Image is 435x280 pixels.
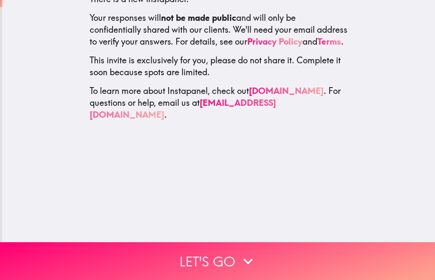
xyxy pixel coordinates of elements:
p: To learn more about Instapanel, check out . For questions or help, email us at . [90,85,348,121]
b: not be made public [161,12,236,23]
a: [DOMAIN_NAME] [249,85,324,96]
p: This invite is exclusively for you, please do not share it. Complete it soon because spots are li... [90,54,348,78]
p: Your responses will and will only be confidentially shared with our clients. We'll need your emai... [90,12,348,48]
a: Terms [317,36,341,47]
a: [EMAIL_ADDRESS][DOMAIN_NAME] [90,97,276,120]
a: Privacy Policy [247,36,302,47]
